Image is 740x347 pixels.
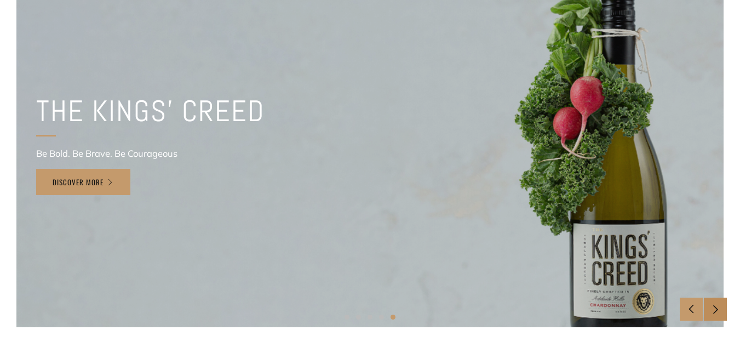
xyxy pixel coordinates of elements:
[356,315,361,320] button: 2
[345,315,349,320] button: 1
[391,315,395,320] button: 5
[368,315,372,320] button: 3
[36,144,265,162] p: Be Bold. Be Brave. Be Courageous
[36,169,130,195] a: Discover More
[379,315,384,320] button: 4
[36,93,265,129] h2: THE KINGS' CREED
